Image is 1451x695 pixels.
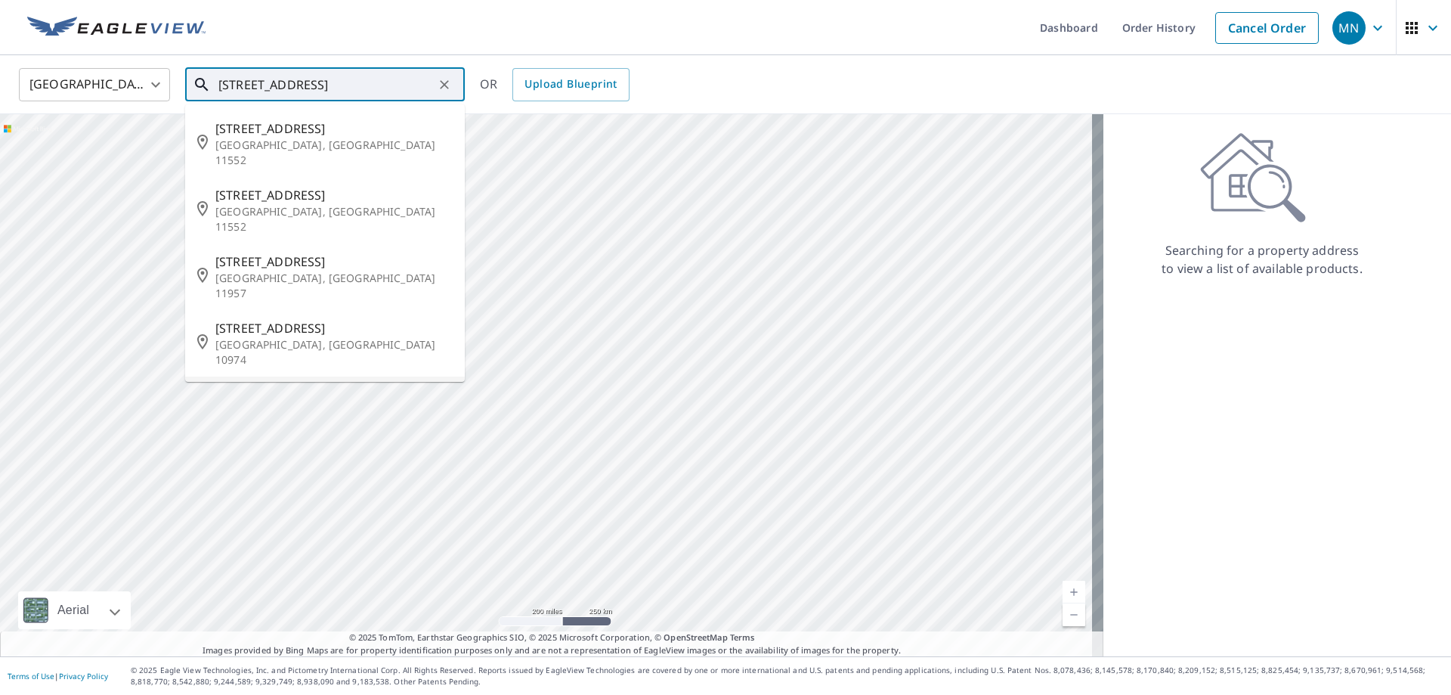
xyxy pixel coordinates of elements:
a: OpenStreetMap [664,631,727,643]
div: MN [1332,11,1366,45]
a: Current Level 5, Zoom In [1063,581,1085,603]
div: OR [480,68,630,101]
p: [GEOGRAPHIC_DATA], [GEOGRAPHIC_DATA] 11552 [215,204,453,234]
a: Upload Blueprint [512,68,629,101]
div: Aerial [18,591,131,629]
p: Searching for a property address to view a list of available products. [1161,241,1363,278]
span: [STREET_ADDRESS] [215,119,453,138]
p: [GEOGRAPHIC_DATA], [GEOGRAPHIC_DATA] 10974 [215,337,453,368]
div: [GEOGRAPHIC_DATA] [19,64,170,106]
p: [GEOGRAPHIC_DATA], [GEOGRAPHIC_DATA] 11552 [215,138,453,168]
p: [GEOGRAPHIC_DATA], [GEOGRAPHIC_DATA] 11957 [215,271,453,301]
p: © 2025 Eagle View Technologies, Inc. and Pictometry International Corp. All Rights Reserved. Repo... [131,665,1443,687]
a: Terms [730,631,755,643]
a: Privacy Policy [59,671,108,681]
input: Search by address or latitude-longitude [218,64,434,106]
span: Upload Blueprint [524,75,617,94]
a: Cancel Order [1215,12,1319,44]
span: [STREET_ADDRESS] [215,253,453,271]
img: EV Logo [27,17,206,39]
p: | [8,672,108,681]
span: © 2025 TomTom, Earthstar Geographics SIO, © 2025 Microsoft Corporation, © [349,631,755,644]
span: [STREET_ADDRESS] [215,186,453,204]
a: Current Level 5, Zoom Out [1063,603,1085,626]
div: Aerial [53,591,94,629]
button: Clear [434,74,455,95]
span: [STREET_ADDRESS] [215,319,453,337]
a: Terms of Use [8,671,54,681]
